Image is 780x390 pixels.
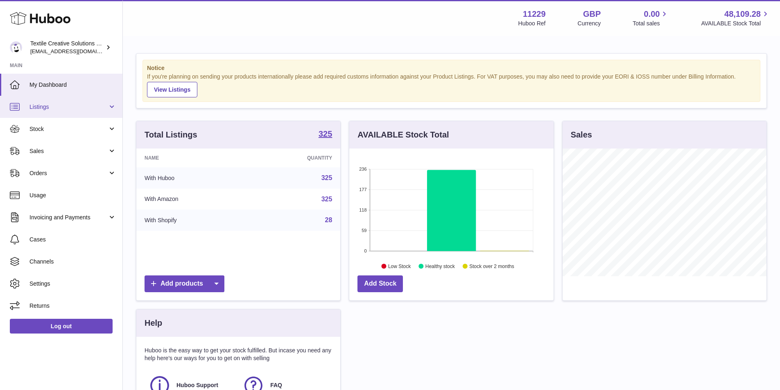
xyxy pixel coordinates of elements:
[29,214,108,221] span: Invoicing and Payments
[29,302,116,310] span: Returns
[633,20,669,27] span: Total sales
[319,130,332,138] strong: 325
[359,207,366,212] text: 118
[29,258,116,266] span: Channels
[633,9,669,27] a: 0.00 Total sales
[136,149,248,167] th: Name
[145,275,224,292] a: Add products
[145,318,162,329] h3: Help
[29,192,116,199] span: Usage
[362,228,367,233] text: 59
[270,381,282,389] span: FAQ
[29,280,116,288] span: Settings
[29,147,108,155] span: Sales
[136,167,248,189] td: With Huboo
[321,196,332,203] a: 325
[10,41,22,54] img: sales@textilecreativesolutions.co.uk
[724,9,761,20] span: 48,109.28
[388,263,411,269] text: Low Stock
[325,216,332,223] a: 28
[147,82,197,97] a: View Listings
[147,64,756,72] strong: Notice
[136,189,248,210] td: With Amazon
[321,174,332,181] a: 325
[359,167,366,171] text: 236
[248,149,341,167] th: Quantity
[29,81,116,89] span: My Dashboard
[518,20,546,27] div: Huboo Ref
[145,129,197,140] h3: Total Listings
[523,9,546,20] strong: 11229
[136,210,248,231] td: With Shopify
[30,48,120,54] span: [EMAIL_ADDRESS][DOMAIN_NAME]
[29,103,108,111] span: Listings
[319,130,332,140] a: 325
[701,20,770,27] span: AVAILABLE Stock Total
[583,9,601,20] strong: GBP
[145,347,332,362] p: Huboo is the easy way to get your stock fulfilled. But incase you need any help here's our ways f...
[176,381,218,389] span: Huboo Support
[425,263,455,269] text: Healthy stock
[29,236,116,243] span: Cases
[578,20,601,27] div: Currency
[147,73,756,97] div: If you're planning on sending your products internationally please add required customs informati...
[571,129,592,140] h3: Sales
[10,319,113,334] a: Log out
[357,129,449,140] h3: AVAILABLE Stock Total
[359,187,366,192] text: 177
[357,275,403,292] a: Add Stock
[30,40,104,55] div: Textile Creative Solutions Limited
[470,263,514,269] text: Stock over 2 months
[701,9,770,27] a: 48,109.28 AVAILABLE Stock Total
[29,125,108,133] span: Stock
[644,9,660,20] span: 0.00
[29,169,108,177] span: Orders
[364,248,367,253] text: 0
